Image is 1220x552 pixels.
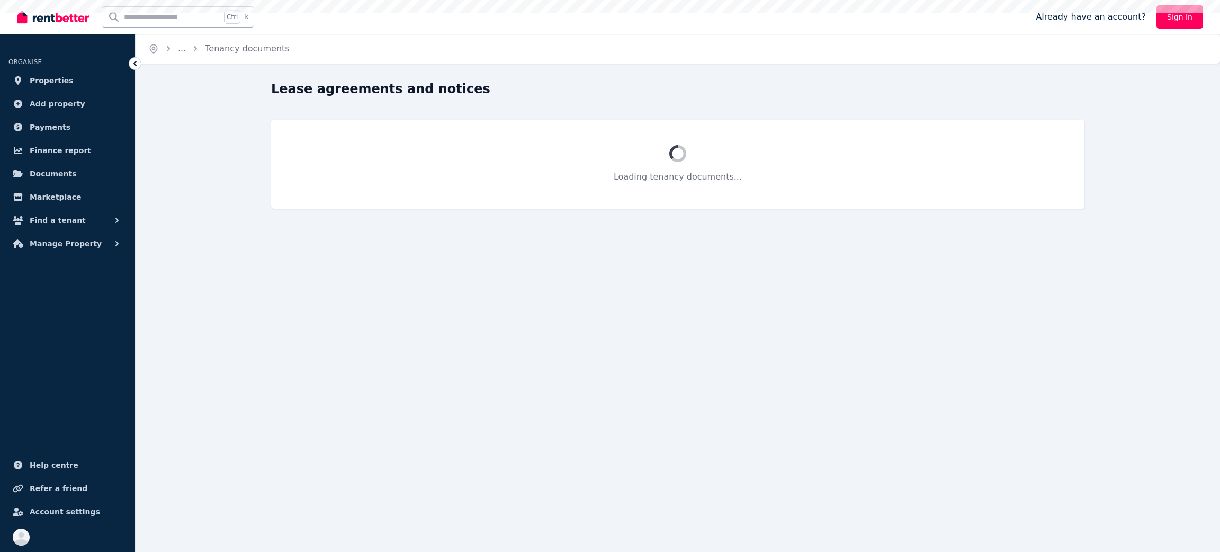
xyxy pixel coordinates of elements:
[30,237,102,250] span: Manage Property
[8,58,42,66] span: ORGANISE
[30,74,74,87] span: Properties
[8,501,127,522] a: Account settings
[30,121,70,133] span: Payments
[205,43,289,54] a: Tenancy documents
[8,455,127,476] a: Help centre
[30,167,77,180] span: Documents
[30,482,87,495] span: Refer a friend
[8,478,127,499] a: Refer a friend
[8,186,127,208] a: Marketplace
[30,97,85,110] span: Add property
[8,70,127,91] a: Properties
[1156,5,1203,29] a: Sign In
[8,233,127,254] button: Manage Property
[17,9,89,25] img: RentBetter
[8,210,127,231] button: Find a tenant
[8,163,127,184] a: Documents
[8,140,127,161] a: Finance report
[30,191,81,203] span: Marketplace
[245,13,248,21] span: k
[8,93,127,114] a: Add property
[30,459,78,471] span: Help centre
[30,505,100,518] span: Account settings
[8,117,127,138] a: Payments
[1036,11,1146,23] span: Already have an account?
[178,43,186,54] a: ...
[224,10,240,24] span: Ctrl
[136,34,302,64] nav: Breadcrumb
[30,144,91,157] span: Finance report
[30,214,86,227] span: Find a tenant
[271,81,490,97] h1: Lease agreements and notices
[297,171,1059,183] p: Loading tenancy documents...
